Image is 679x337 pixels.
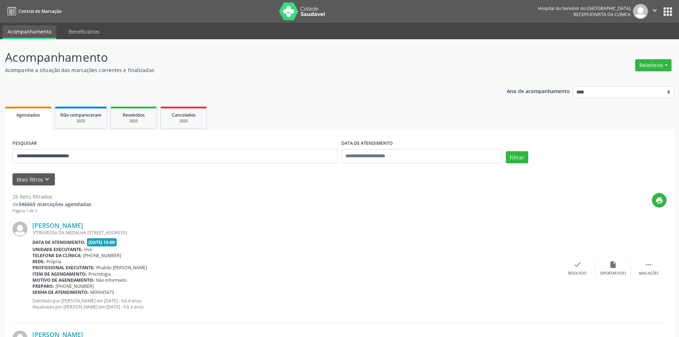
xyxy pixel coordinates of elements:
[32,252,82,259] b: Telefone da clínica:
[633,4,648,19] img: img
[568,271,586,276] div: Resolvido
[64,25,104,38] a: Beneficiários
[32,239,86,245] b: Data de atendimento:
[32,298,560,310] p: Solicitado por [PERSON_NAME] em [DATE] - há 4 anos Atualizado por [PERSON_NAME] em [DATE] - há 3 ...
[32,277,94,283] b: Motivo de agendamento:
[651,6,659,14] i: 
[5,66,473,74] p: Acompanhe a situação das marcações correntes e finalizadas
[645,261,653,269] i: 
[655,196,663,204] i: print
[56,283,94,289] span: [PHONE_NUMBER]
[43,175,51,183] i: keyboard_arrow_down
[639,271,658,276] div: Mais ações
[5,5,61,17] a: Central de Marcação
[83,252,121,259] span: [PHONE_NUMBER]
[573,11,631,17] span: Recepcionista da clínica
[635,59,672,71] button: Relatórios
[648,4,662,19] button: 
[506,151,528,163] button: Filtrar
[12,193,91,200] div: 26 itens filtrados
[600,271,626,276] div: Exportar (PDF)
[12,208,91,214] div: Página 1 de 2
[166,118,201,124] div: 2025
[573,261,581,269] i: check
[32,221,83,229] a: [PERSON_NAME]
[87,238,117,246] span: [DATE] 15:00
[32,265,95,271] b: Profissional executante:
[19,201,91,208] strong: 346665 marcações agendadas
[60,112,102,118] span: Não compareceram
[90,289,114,295] span: M00045673
[96,265,147,271] span: Phabllo [PERSON_NAME]
[609,261,617,269] i: insert_drive_file
[32,289,89,295] b: Senha de atendimento:
[32,283,54,289] b: Preparo:
[341,138,393,149] label: DATA DE ATENDIMENTO
[46,259,61,265] span: Própria
[662,5,674,18] button: apps
[5,48,473,66] p: Acompanhamento
[84,246,92,252] span: Hse
[507,86,570,95] p: Ano de acompanhamento
[16,112,40,118] span: Agendados
[32,271,87,277] b: Item de agendamento:
[12,200,91,208] div: de
[538,5,631,11] div: Hospital do Servidor do [GEOGRAPHIC_DATA]
[172,112,196,118] span: Cancelados
[652,193,667,208] button: print
[12,173,55,186] button: Mais filtroskeyboard_arrow_down
[32,246,83,252] b: Unidade executante:
[12,138,37,149] label: PESQUISAR
[12,221,27,236] img: img
[60,118,102,124] div: 2025
[96,277,127,283] span: Não informado
[32,230,560,236] div: 3ªTRAVESSA DA MEDALHA [STREET_ADDRESS]
[123,112,145,118] span: Resolvidos
[19,8,61,14] span: Central de Marcação
[88,271,111,277] span: Proctologia
[2,25,56,39] a: Acompanhamento
[32,259,45,265] b: Rede:
[116,118,151,124] div: 2025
